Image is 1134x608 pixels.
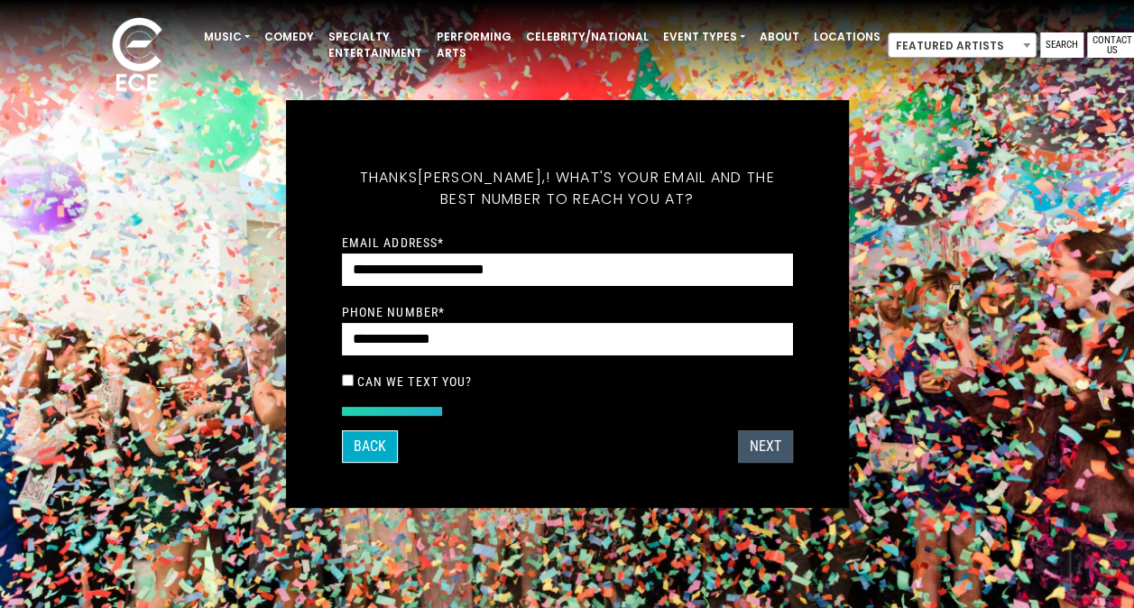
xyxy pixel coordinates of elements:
[656,22,752,52] a: Event Types
[418,167,546,188] span: [PERSON_NAME],
[321,22,429,69] a: Specialty Entertainment
[889,33,1036,59] span: Featured Artists
[342,235,445,251] label: Email Address
[1040,32,1083,58] a: Search
[197,22,257,52] a: Music
[519,22,656,52] a: Celebrity/National
[807,22,888,52] a: Locations
[888,32,1037,58] span: Featured Artists
[357,373,473,390] label: Can we text you?
[342,145,793,232] h5: Thanks ! What's your email and the best number to reach you at?
[429,22,519,69] a: Performing Arts
[342,430,398,463] button: Back
[342,304,446,320] label: Phone Number
[92,13,182,100] img: ece_new_logo_whitev2-1.png
[752,22,807,52] a: About
[257,22,321,52] a: Comedy
[738,430,793,463] button: Next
